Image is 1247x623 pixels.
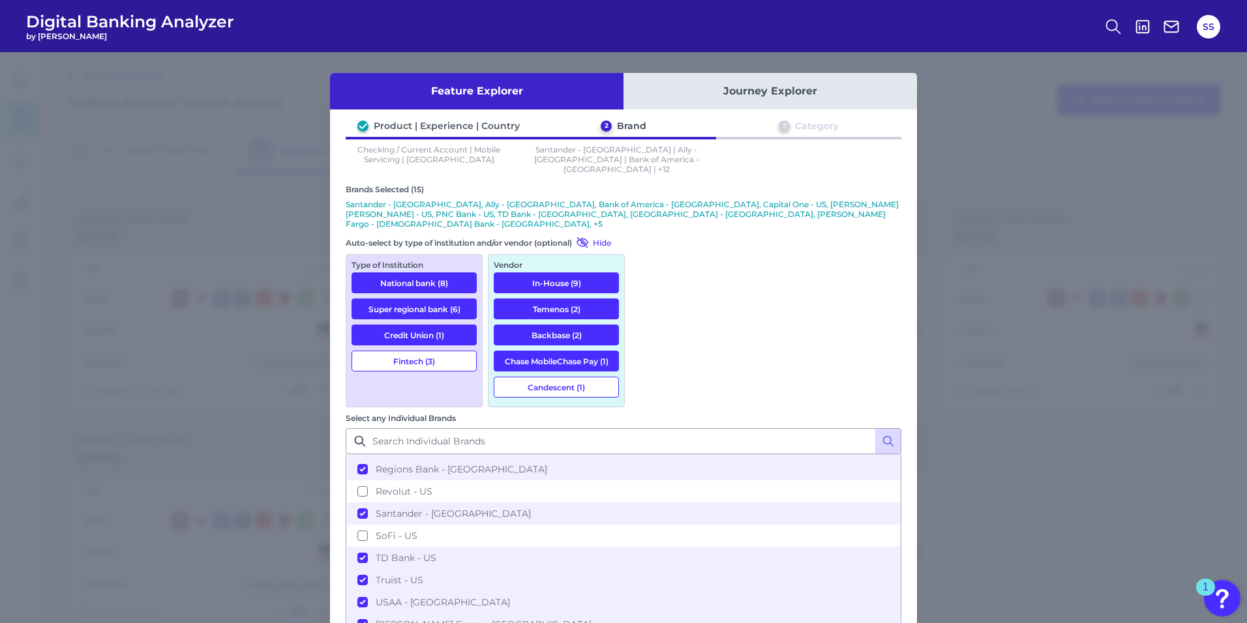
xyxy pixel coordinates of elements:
span: by [PERSON_NAME] [26,31,234,41]
span: USAA - [GEOGRAPHIC_DATA] [376,596,510,608]
div: Vendor [494,260,619,270]
button: Open Resource Center, 1 new notification [1204,580,1240,616]
div: Type of Institution [352,260,477,270]
span: Truist - US [376,574,423,586]
button: Temenos (2) [494,298,619,319]
button: Revolut - US [347,480,900,502]
div: Brand [617,120,646,132]
div: 1 [1203,587,1209,604]
p: Checking / Current Account | Mobile Servicing | [GEOGRAPHIC_DATA] [346,145,513,174]
button: Feature Explorer [330,73,623,109]
div: Category [795,120,839,132]
p: Santander - [GEOGRAPHIC_DATA] | Ally - [GEOGRAPHIC_DATA] | Bank of America - [GEOGRAPHIC_DATA] | +12 [533,145,700,174]
label: Select any Individual Brands [346,413,456,423]
input: Search Individual Brands [346,428,901,454]
span: SoFi - US [376,530,417,542]
button: Truist - US [347,569,900,591]
div: Product | Experience | Country [374,120,520,132]
button: SS [1197,15,1220,38]
span: Digital Banking Analyzer [26,12,234,31]
span: Revolut - US [376,485,432,497]
button: Fintech (3) [352,351,477,371]
button: TD Bank - US [347,547,900,569]
button: Candescent (1) [494,377,619,398]
button: Santander - [GEOGRAPHIC_DATA] [347,502,900,525]
button: Chase MobileChase Pay (1) [494,351,619,371]
div: 3 [779,121,790,132]
button: Regions Bank - [GEOGRAPHIC_DATA] [347,458,900,480]
div: Brands Selected (15) [346,184,901,194]
div: Auto-select by type of institution and/or vendor (optional) [346,236,625,249]
button: Credit Union (1) [352,325,477,345]
button: Journey Explorer [623,73,917,109]
button: USAA - [GEOGRAPHIC_DATA] [347,591,900,613]
button: SoFi - US [347,525,900,547]
button: In-House (9) [494,272,619,293]
button: Hide [572,236,611,249]
span: Santander - [GEOGRAPHIC_DATA] [376,508,531,519]
button: Backbase (2) [494,325,619,345]
button: National bank (8) [352,272,477,293]
span: TD Bank - US [376,552,436,564]
span: Regions Bank - [GEOGRAPHIC_DATA] [376,463,547,475]
p: Santander - [GEOGRAPHIC_DATA], Ally - [GEOGRAPHIC_DATA], Bank of America - [GEOGRAPHIC_DATA], Cap... [346,199,901,229]
div: 2 [601,121,612,132]
button: Super regional bank (6) [352,298,477,319]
